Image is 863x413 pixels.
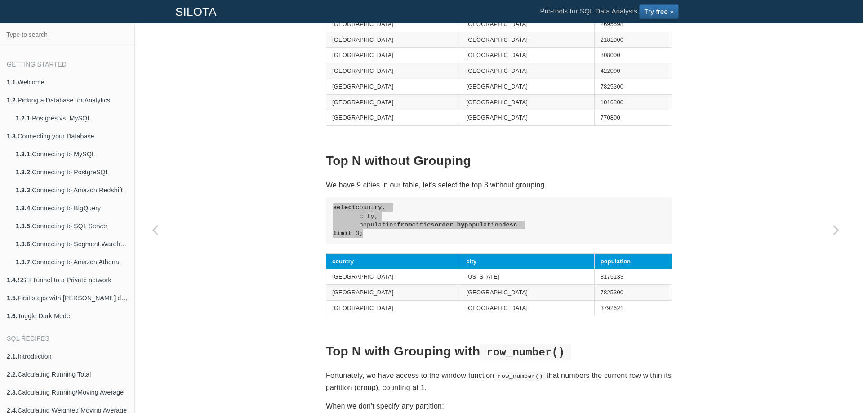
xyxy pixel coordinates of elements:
td: 808000 [594,48,672,63]
a: 1.3.5.Connecting to SQL Server [9,217,134,235]
td: [GEOGRAPHIC_DATA] [326,285,460,301]
th: population [594,253,672,269]
td: [GEOGRAPHIC_DATA] [326,94,460,110]
a: 1.3.4.Connecting to BigQuery [9,199,134,217]
b: 1.3.5. [16,222,32,230]
code: row_number() [480,344,571,361]
th: country [326,253,460,269]
td: [GEOGRAPHIC_DATA] [326,63,460,79]
td: [GEOGRAPHIC_DATA] [326,110,460,126]
td: 7825300 [594,285,672,301]
iframe: Drift Widget Chat Controller [818,368,852,402]
td: [GEOGRAPHIC_DATA] [460,48,594,63]
b: 1.3.3. [16,187,32,194]
td: [GEOGRAPHIC_DATA] [326,48,460,63]
span: limit [333,230,352,237]
a: 1.3.6.Connecting to Segment Warehouse [9,235,134,253]
input: Type to search [3,26,132,43]
span: select [333,204,356,211]
b: 1.3.4. [16,204,32,212]
a: 1.3.1.Connecting to MySQL [9,145,134,163]
p: When we don't specify any partition: [326,400,672,412]
b: 1.6. [7,312,18,320]
span: from [397,222,412,228]
td: 422000 [594,63,672,79]
td: [US_STATE] [460,269,594,285]
td: 770800 [594,110,672,126]
a: Previous page: Creating Pareto Charts to visualize the 80/20 principle [135,46,175,413]
td: [GEOGRAPHIC_DATA] [326,79,460,94]
h2: Top N with Grouping with [326,345,672,359]
a: 1.3.2.Connecting to PostgreSQL [9,163,134,181]
td: [GEOGRAPHIC_DATA] [460,300,594,316]
td: [GEOGRAPHIC_DATA] [460,32,594,48]
td: 2181000 [594,32,672,48]
b: 1.3.7. [16,258,32,266]
td: 1016800 [594,94,672,110]
b: 2.3. [7,389,18,396]
td: [GEOGRAPHIC_DATA] [460,94,594,110]
h2: Top N without Grouping [326,154,672,168]
a: Try free » [639,4,679,19]
span: desc [502,222,517,228]
b: 2.2. [7,371,18,378]
b: 1.1. [7,79,18,86]
b: 1.4. [7,276,18,284]
a: 1.3.3.Connecting to Amazon Redshift [9,181,134,199]
td: [GEOGRAPHIC_DATA] [460,110,594,126]
td: [GEOGRAPHIC_DATA] [460,16,594,32]
td: [GEOGRAPHIC_DATA] [326,300,460,316]
td: [GEOGRAPHIC_DATA] [460,63,594,79]
td: 2695598 [594,16,672,32]
a: SILOTA [169,0,223,23]
a: 1.2.1.Postgres vs. MySQL [9,109,134,127]
a: 1.3.7.Connecting to Amazon Athena [9,253,134,271]
b: 1.2.1. [16,115,32,122]
b: 1.5. [7,294,18,302]
span: order [435,222,454,228]
td: [GEOGRAPHIC_DATA] [460,285,594,301]
td: [GEOGRAPHIC_DATA] [460,79,594,94]
b: 1.2. [7,97,18,104]
span: 3 [356,230,359,237]
b: 1.3.6. [16,240,32,248]
b: 1.3.2. [16,169,32,176]
b: 1.3.1. [16,151,32,158]
code: country, city, population cities population ; [333,203,665,238]
a: Next page: Calculating Percentage (%) of Total Sum [816,46,856,413]
th: city [460,253,594,269]
b: 1.3. [7,133,18,140]
p: We have 9 cities in our table, let's select the top 3 without grouping. [326,179,672,191]
code: row_number() [494,372,547,381]
td: 8175133 [594,269,672,285]
li: Pro-tools for SQL Data Analysis. [531,0,688,23]
p: Fortunately, we have access to the window function that numbers the current row within its partit... [326,369,672,394]
b: 2.1. [7,353,18,360]
td: [GEOGRAPHIC_DATA] [326,16,460,32]
td: 7825300 [594,79,672,94]
span: by [457,222,465,228]
td: [GEOGRAPHIC_DATA] [326,32,460,48]
td: [GEOGRAPHIC_DATA] [326,269,460,285]
td: 3792621 [594,300,672,316]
